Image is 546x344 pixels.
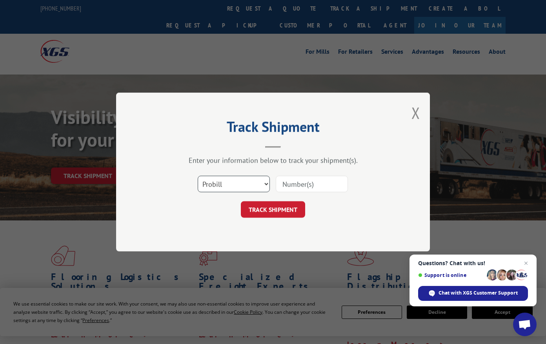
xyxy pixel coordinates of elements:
[276,176,348,192] input: Number(s)
[155,121,391,136] h2: Track Shipment
[418,260,528,266] span: Questions? Chat with us!
[411,102,420,123] button: Close modal
[418,286,528,301] span: Chat with XGS Customer Support
[418,272,484,278] span: Support is online
[513,313,537,336] a: Open chat
[439,289,518,297] span: Chat with XGS Customer Support
[155,156,391,165] div: Enter your information below to track your shipment(s).
[241,201,305,218] button: TRACK SHIPMENT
